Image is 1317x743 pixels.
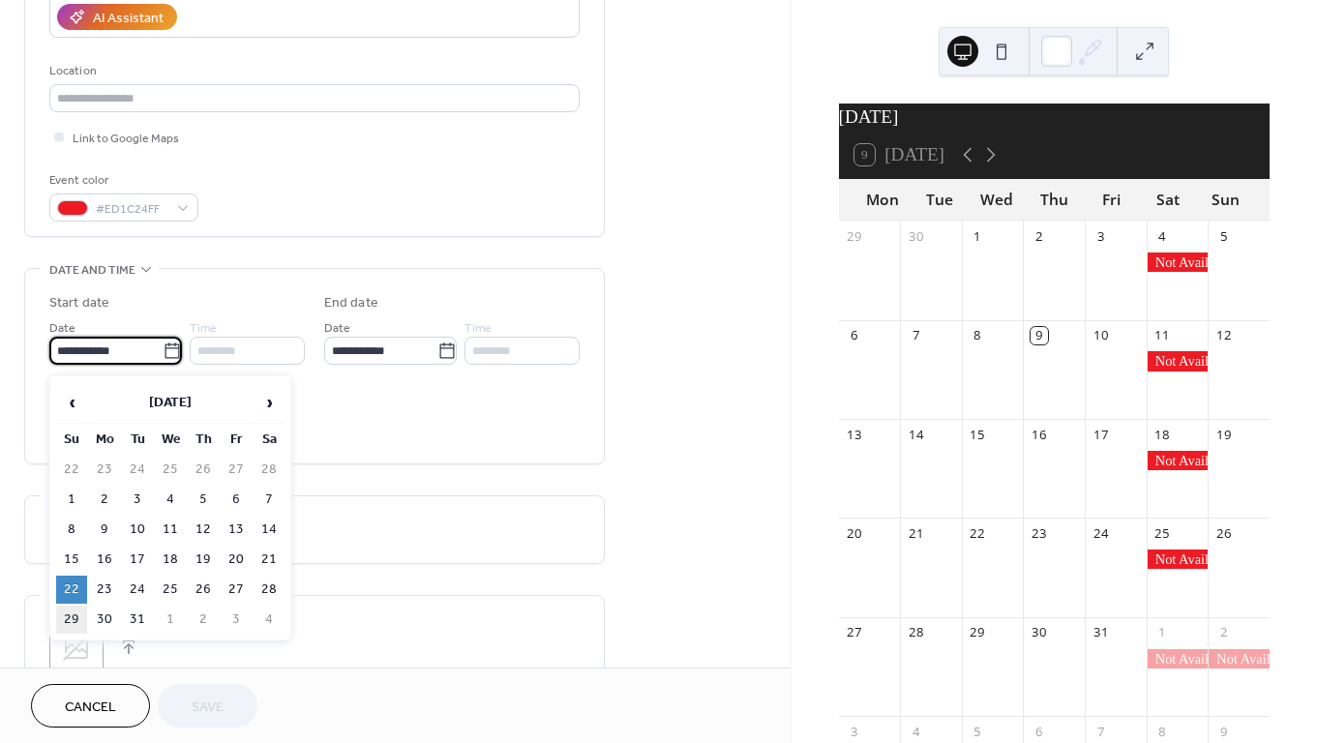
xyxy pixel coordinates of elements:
[1092,624,1109,641] div: 31
[846,227,863,245] div: 29
[1147,351,1209,371] div: Not Available
[1083,179,1140,221] div: Fri
[1031,327,1048,344] div: 9
[188,456,219,484] td: 26
[254,486,284,514] td: 7
[969,723,986,740] div: 5
[1153,723,1171,740] div: 8
[89,546,120,574] td: 16
[254,546,284,574] td: 21
[1031,525,1048,543] div: 23
[254,576,284,604] td: 28
[188,516,219,544] td: 12
[49,170,195,191] div: Event color
[254,383,284,422] span: ›
[188,576,219,604] td: 26
[49,318,75,339] span: Date
[1147,649,1209,669] div: Not Available
[1208,649,1270,669] div: Not Available
[49,293,109,313] div: Start date
[1215,227,1233,245] div: 5
[1153,426,1171,443] div: 18
[1092,327,1109,344] div: 10
[1215,723,1233,740] div: 9
[854,179,912,221] div: Mon
[221,456,252,484] td: 27
[122,426,153,454] th: Tu
[188,426,219,454] th: Th
[221,486,252,514] td: 6
[89,486,120,514] td: 2
[1092,426,1109,443] div: 17
[188,606,219,634] td: 2
[907,723,924,740] div: 4
[56,426,87,454] th: Su
[1026,179,1083,221] div: Thu
[254,426,284,454] th: Sa
[221,546,252,574] td: 20
[1031,227,1048,245] div: 2
[89,456,120,484] td: 23
[1215,624,1233,641] div: 2
[155,516,186,544] td: 11
[1197,179,1254,221] div: Sun
[1092,227,1109,245] div: 3
[912,179,969,221] div: Tue
[907,426,924,443] div: 14
[907,227,924,245] div: 30
[188,486,219,514] td: 5
[1092,525,1109,543] div: 24
[49,620,104,674] div: ;
[56,486,87,514] td: 1
[221,576,252,604] td: 27
[254,456,284,484] td: 28
[56,606,87,634] td: 29
[254,516,284,544] td: 14
[324,318,350,339] span: Date
[56,516,87,544] td: 8
[846,624,863,641] div: 27
[89,606,120,634] td: 30
[122,456,153,484] td: 24
[1031,624,1048,641] div: 30
[49,61,576,81] div: Location
[155,546,186,574] td: 18
[93,9,164,29] div: AI Assistant
[1031,426,1048,443] div: 16
[122,516,153,544] td: 10
[846,525,863,543] div: 20
[907,624,924,641] div: 28
[969,426,986,443] div: 15
[155,426,186,454] th: We
[1092,723,1109,740] div: 7
[122,546,153,574] td: 17
[221,426,252,454] th: Fr
[846,426,863,443] div: 13
[56,546,87,574] td: 15
[1153,525,1171,543] div: 25
[155,576,186,604] td: 25
[254,606,284,634] td: 4
[31,684,150,728] button: Cancel
[57,4,177,30] button: AI Assistant
[89,382,252,424] th: [DATE]
[907,327,924,344] div: 7
[464,318,492,339] span: Time
[188,546,219,574] td: 19
[1215,327,1233,344] div: 12
[122,606,153,634] td: 31
[155,456,186,484] td: 25
[221,516,252,544] td: 13
[65,698,116,718] span: Cancel
[96,199,167,220] span: #ED1C24FF
[122,576,153,604] td: 24
[1147,253,1209,272] div: Not Available
[221,606,252,634] td: 3
[89,576,120,604] td: 23
[324,293,378,313] div: End date
[1153,227,1171,245] div: 4
[122,486,153,514] td: 3
[1140,179,1197,221] div: Sat
[846,723,863,740] div: 3
[969,227,986,245] div: 1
